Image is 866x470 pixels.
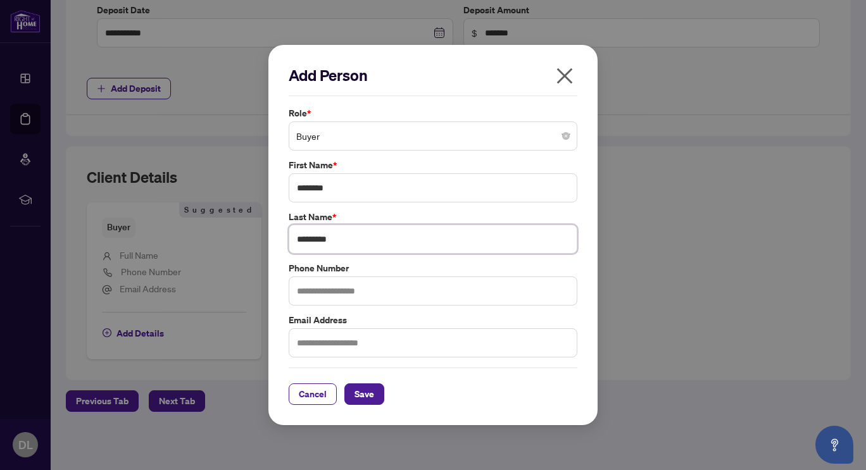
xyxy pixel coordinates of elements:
button: Open asap [815,426,853,464]
span: close [555,66,575,86]
span: close-circle [562,132,570,140]
span: Cancel [299,384,327,404]
label: Last Name [289,210,577,224]
button: Cancel [289,383,337,405]
label: Email Address [289,313,577,327]
span: Buyer [296,124,570,148]
span: Save [355,384,374,404]
label: First Name [289,158,577,172]
h2: Add Person [289,65,577,85]
button: Save [344,383,384,405]
label: Role [289,106,577,120]
label: Phone Number [289,261,577,275]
